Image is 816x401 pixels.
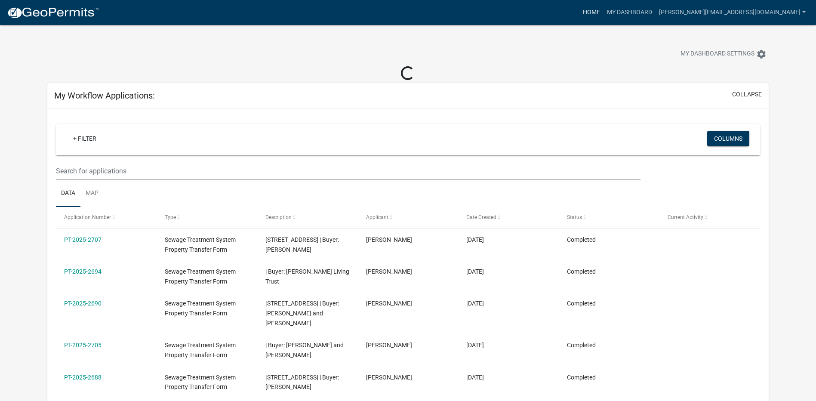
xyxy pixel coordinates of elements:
span: Beth M McDonald [366,268,412,275]
span: Description [265,214,292,220]
span: Completed [567,268,596,275]
span: 10/02/2025 [466,342,484,349]
span: Application Number [64,214,111,220]
span: 409 3RD ST NW | Buyer: Cole Peterson [265,374,339,391]
span: Sewage Treatment System Property Transfer Form [165,374,236,391]
a: Map [80,180,104,207]
button: collapse [732,90,762,99]
a: PT-2025-2688 [64,374,102,381]
span: Completed [567,342,596,349]
a: Home [579,4,604,21]
span: Sewage Treatment System Property Transfer Form [165,342,236,358]
span: | Buyer: James Deutsch Jr and Rachel Rice [265,342,344,358]
a: PT-2025-2705 [64,342,102,349]
span: Completed [567,236,596,243]
span: Applicant [366,214,388,220]
span: My Dashboard Settings [681,49,754,59]
span: Beth M McDonald [366,236,412,243]
datatable-header-cell: Applicant [357,207,458,228]
span: Status [567,214,582,220]
i: settings [756,49,767,59]
span: Beth M McDonald [366,374,412,381]
span: Current Activity [668,214,703,220]
a: Data [56,180,80,207]
a: PT-2025-2690 [64,300,102,307]
a: PT-2025-2694 [64,268,102,275]
h5: My Workflow Applications: [54,90,155,101]
span: 10/03/2025 [466,268,484,275]
span: 10/06/2025 [466,236,484,243]
span: Completed [567,300,596,307]
span: Sewage Treatment System Property Transfer Form [165,236,236,253]
button: My Dashboard Settingssettings [674,46,773,62]
datatable-header-cell: Description [257,207,358,228]
span: 503 3RD ST NW | Buyer: Christian Reyna [265,236,339,253]
input: Search for applications [56,162,640,180]
datatable-header-cell: Application Number [56,207,157,228]
a: PT-2025-2707 [64,236,102,243]
datatable-header-cell: Type [157,207,257,228]
button: Columns [707,131,749,146]
span: Sewage Treatment System Property Transfer Form [165,300,236,317]
datatable-header-cell: Status [559,207,659,228]
a: My Dashboard [604,4,656,21]
span: Completed [567,374,596,381]
span: | Buyer: John Charles McMillen Living Trust [265,268,349,285]
span: 10/02/2025 [466,374,484,381]
a: [PERSON_NAME][EMAIL_ADDRESS][DOMAIN_NAME] [656,4,809,21]
datatable-header-cell: Current Activity [659,207,760,228]
span: Beth M McDonald [366,342,412,349]
span: Type [165,214,176,220]
span: 701 5TH ST SE | Buyer: Stacy A. Hanson and Jacob H. Hanson [265,300,339,327]
a: + Filter [66,131,103,146]
span: Date Created [466,214,496,220]
span: 10/02/2025 [466,300,484,307]
span: Beth M McDonald [366,300,412,307]
span: Sewage Treatment System Property Transfer Form [165,268,236,285]
datatable-header-cell: Date Created [458,207,559,228]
